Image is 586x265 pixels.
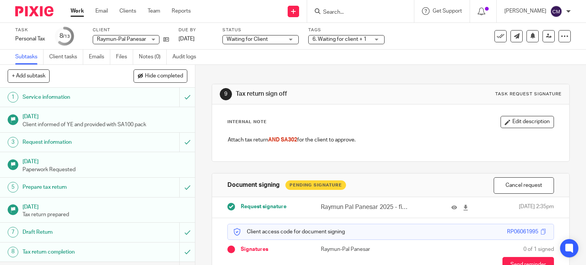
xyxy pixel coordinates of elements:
[15,6,53,16] img: Pixie
[23,121,187,128] p: Client informed of YE and provided with SA100 pack
[49,50,83,64] a: Client tasks
[501,116,554,128] button: Edit description
[139,50,167,64] a: Notes (0)
[504,7,546,15] p: [PERSON_NAME]
[71,7,84,15] a: Work
[23,111,187,120] h1: [DATE]
[179,27,213,33] label: Due by
[8,69,50,82] button: + Add subtask
[23,166,187,173] p: Paperwork Requested
[148,7,160,15] a: Team
[227,119,267,125] p: Internal Note
[172,7,191,15] a: Reports
[321,246,391,253] p: Raymun-Pal Panesar
[23,156,187,165] h1: [DATE]
[227,181,280,189] h1: Document signing
[179,36,195,42] span: [DATE]
[15,35,46,43] div: Personal Tax
[8,92,18,103] div: 1
[145,73,183,79] span: Hide completed
[227,37,268,42] span: Waiting for Client
[433,8,462,14] span: Get Support
[23,246,122,258] h1: Tax return completion
[23,181,122,193] h1: Prepare tax return
[220,88,232,100] div: 9
[233,228,345,236] p: Client access code for document signing
[23,201,187,211] h1: [DATE]
[222,27,299,33] label: Status
[519,203,554,212] span: [DATE] 2:35pm
[312,37,367,42] span: 6. Waiting for client + 1
[89,50,110,64] a: Emails
[95,7,108,15] a: Email
[93,27,169,33] label: Client
[241,203,287,210] span: Request signature
[236,90,407,98] h1: Tax return sign off
[15,50,43,64] a: Subtasks
[134,69,187,82] button: Hide completed
[495,91,562,97] div: Task request signature
[8,247,18,257] div: 8
[63,34,70,39] small: /13
[8,182,18,193] div: 5
[523,246,554,253] span: 0 of 1 signed
[507,228,538,236] div: RP06061995
[119,7,136,15] a: Clients
[15,27,46,33] label: Task
[23,137,122,148] h1: Request information
[550,5,562,18] img: svg%3E
[321,203,409,212] p: Raymun Pal Panesar 2025 - final.pdf
[494,177,554,194] button: Cancel request
[285,180,346,190] div: Pending Signature
[228,136,554,144] p: Attach tax return for the client to approve.
[23,92,122,103] h1: Service information
[23,226,122,238] h1: Draft Return
[23,211,187,218] p: Tax return prepared
[116,50,133,64] a: Files
[268,137,297,143] span: AND SA302
[322,9,391,16] input: Search
[8,137,18,148] div: 3
[8,227,18,238] div: 7
[308,27,385,33] label: Tags
[97,37,146,42] span: Raymun-Pal Panesar
[241,246,268,253] span: Signatures
[60,32,70,40] div: 8
[172,50,202,64] a: Audit logs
